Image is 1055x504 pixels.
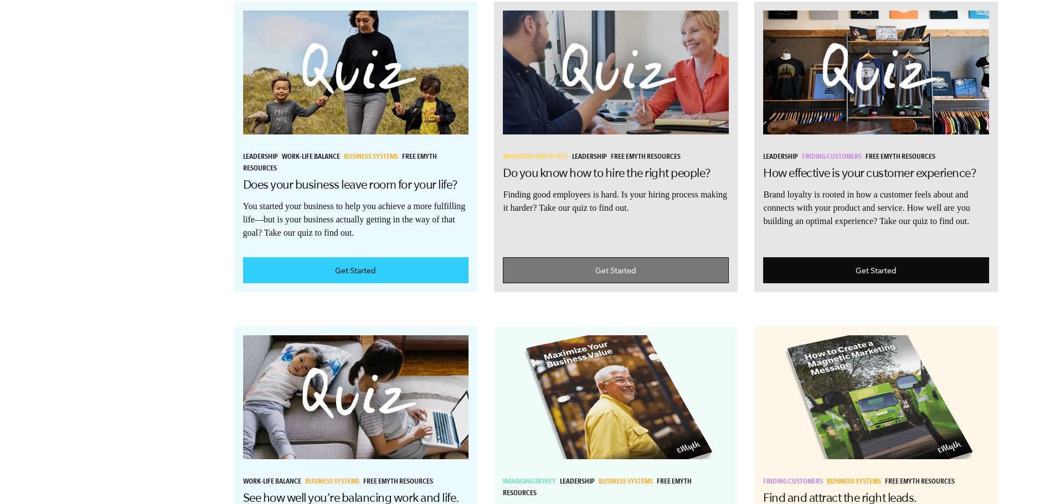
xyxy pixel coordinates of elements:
[305,479,359,486] span: Business Systems
[503,479,556,486] span: Managing Money
[560,479,595,486] span: Leadership
[503,154,572,162] a: Managing Employees
[827,479,881,486] span: Business Systems
[1000,451,1055,504] iframe: Chat Widget
[363,479,433,486] span: Free EMyth Resources
[243,257,469,283] a: Get Started
[243,154,437,173] a: Free EMyth Resources
[503,257,729,283] a: Get Started
[763,257,989,283] a: Get Started
[503,322,729,472] img: R2_content_hub_asset_thumbnails_102319_maximize_value
[243,178,457,191] a: Does your business leave room for your life?
[611,154,685,162] a: Free EMyth Resources
[305,479,363,486] a: Business Systems
[802,154,866,162] a: Finding Customers
[560,479,599,486] a: Leadership
[885,479,955,486] span: Free EMyth Resources
[763,322,989,472] img: R2_content_hub_asset_thumbnails_102319_magnetic_marketing
[866,154,939,162] a: Free EMyth Resources
[599,479,653,486] span: Business Systems
[763,479,823,486] span: Finding Customers
[763,491,917,504] a: Find and attract the right leads.
[243,322,469,472] img: work-life-balance-quiz
[243,479,301,486] span: Work-Life Balance
[885,479,959,486] a: Free EMyth Resources
[763,479,827,486] a: Finding Customers
[344,154,402,162] a: Business Systems
[763,154,798,162] span: Leadership
[282,154,340,162] span: Work-Life Balance
[503,479,560,486] a: Managing Money
[503,166,711,179] a: Do you know how to hire the right people?
[243,200,469,240] p: You started your business to help you achieve a more fulfilling life—but is your business actuall...
[572,154,607,162] span: Leadership
[763,188,989,228] p: Brand loyalty is rooted in how a customer feels about and connects with your product and service....
[243,154,282,162] a: Leadership
[282,154,344,162] a: Work-Life Balance
[802,154,862,162] span: Finding Customers
[763,154,802,162] a: Leadership
[363,479,437,486] a: Free EMyth Resources
[763,166,976,179] a: How effective is your customer experience?
[503,188,729,215] p: Finding good employees is hard. Is your hiring process making it harder? Take our quiz to find out.
[344,154,398,162] span: Business Systems
[866,154,935,162] span: Free EMyth Resources
[503,154,568,162] span: Managing Employees
[827,479,885,486] a: Business Systems
[243,491,459,504] a: See how well you’re balancing work and life.
[503,479,692,498] a: Free EMyth Resources
[572,154,611,162] a: Leadership
[611,154,681,162] span: Free EMyth Resources
[243,479,305,486] a: Work-Life Balance
[599,479,657,486] a: Business Systems
[243,154,278,162] span: Leadership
